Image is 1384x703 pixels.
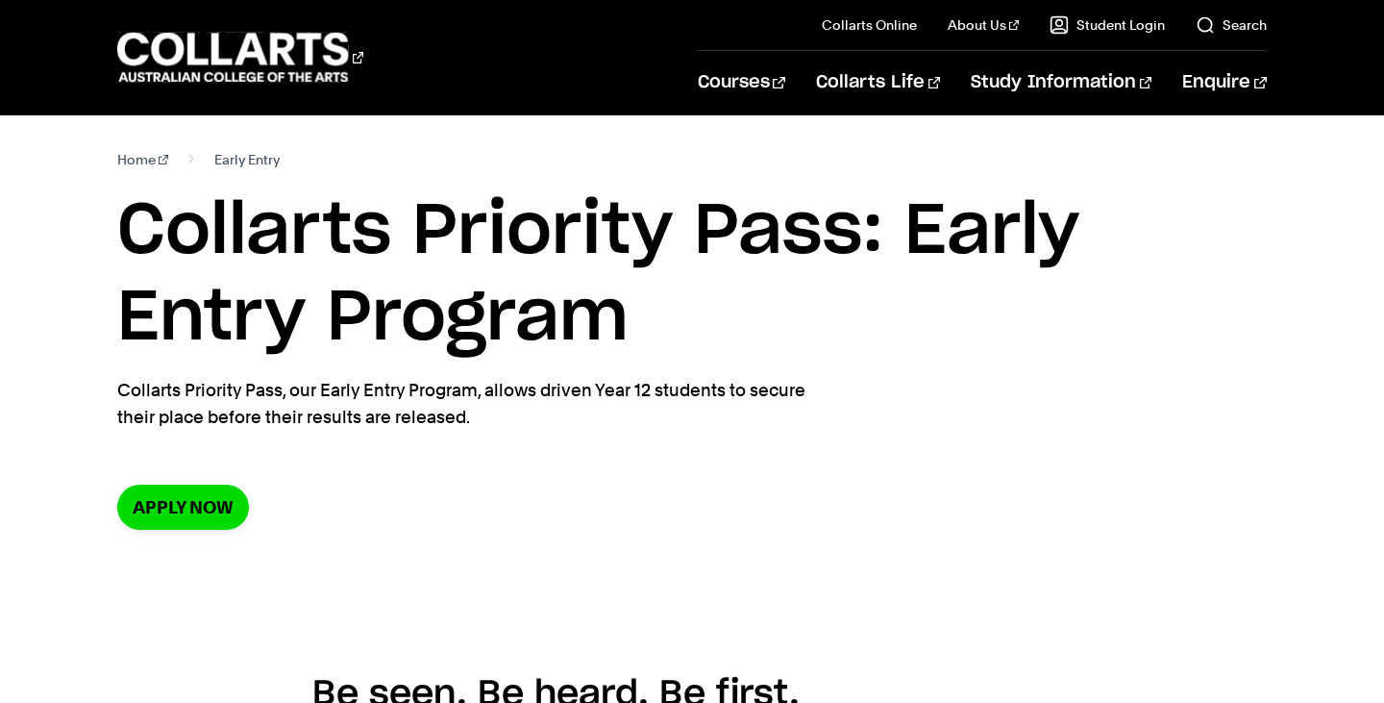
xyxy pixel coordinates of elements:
[117,30,363,85] div: Go to homepage
[698,51,785,114] a: Courses
[1050,15,1165,35] a: Student Login
[117,188,1266,362] h1: Collarts Priority Pass: Early Entry Program
[948,15,1019,35] a: About Us
[117,377,819,431] p: Collarts Priority Pass, our Early Entry Program, allows driven Year 12 students to secure their p...
[1196,15,1267,35] a: Search
[971,51,1151,114] a: Study Information
[1182,51,1266,114] a: Enquire
[117,485,249,530] a: Apply now
[816,51,940,114] a: Collarts Life
[822,15,917,35] a: Collarts Online
[117,146,168,173] a: Home
[214,146,280,173] span: Early Entry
